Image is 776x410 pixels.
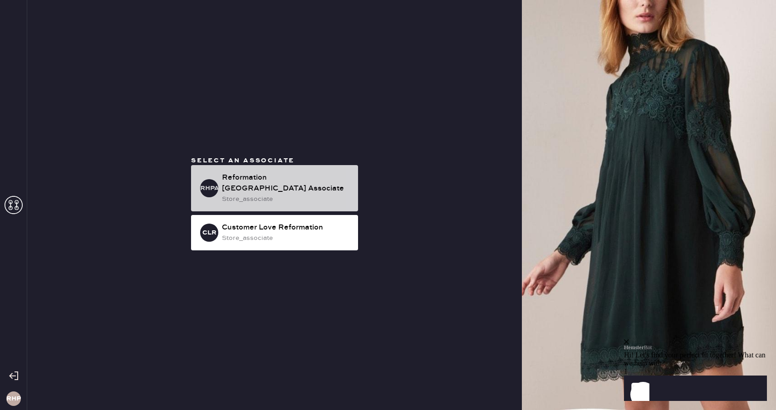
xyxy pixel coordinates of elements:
[624,284,774,408] iframe: Front Chat
[222,194,351,204] div: store_associate
[191,156,295,165] span: Select an associate
[222,222,351,233] div: Customer Love Reformation
[222,172,351,194] div: Reformation [GEOGRAPHIC_DATA] Associate
[200,185,218,191] h3: RHPA
[222,233,351,243] div: store_associate
[202,229,216,236] h3: CLR
[6,395,21,402] h3: RHP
